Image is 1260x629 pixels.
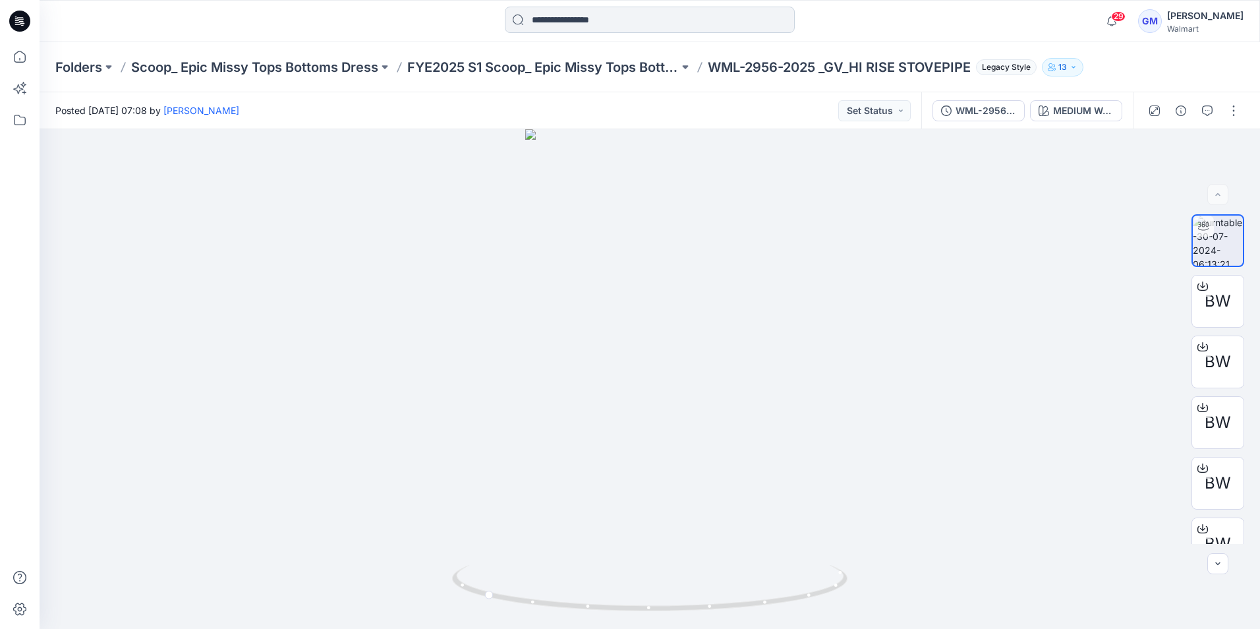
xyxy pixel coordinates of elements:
[1205,411,1231,434] span: BW
[1205,532,1231,556] span: BW
[55,104,239,117] span: Posted [DATE] 07:08 by
[1205,471,1231,495] span: BW
[1193,216,1243,266] img: turntable-30-07-2024-06:13:21
[1111,11,1126,22] span: 29
[163,105,239,116] a: [PERSON_NAME]
[1138,9,1162,33] div: GM
[55,58,102,76] a: Folders
[1167,8,1244,24] div: [PERSON_NAME]
[976,59,1037,75] span: Legacy Style
[956,104,1016,118] div: WML-2956-2025 _GV_HI RISE STOVEPIPE
[1030,100,1122,121] button: MEDIUM WASH 1
[1058,60,1067,75] p: 13
[407,58,679,76] a: FYE2025 S1 Scoop_ Epic Missy Tops Bottoms Dress Board
[708,58,971,76] p: WML-2956-2025 _GV_HI RISE STOVEPIPE
[1053,104,1114,118] div: MEDIUM WASH 1
[1205,289,1231,313] span: BW
[1167,24,1244,34] div: Walmart
[1042,58,1083,76] button: 13
[932,100,1025,121] button: WML-2956-2025 _GV_HI RISE STOVEPIPE
[1205,350,1231,374] span: BW
[131,58,378,76] a: Scoop_ Epic Missy Tops Bottoms Dress
[1170,100,1191,121] button: Details
[971,58,1037,76] button: Legacy Style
